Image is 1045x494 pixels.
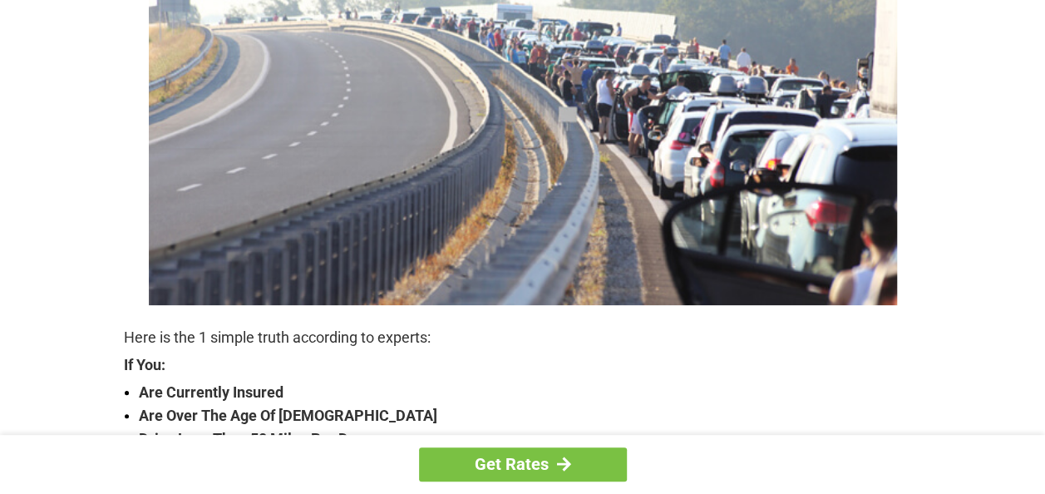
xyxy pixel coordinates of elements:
[419,447,627,482] a: Get Rates
[124,326,922,349] p: Here is the 1 simple truth according to experts:
[139,381,922,404] strong: Are Currently Insured
[139,404,922,427] strong: Are Over The Age Of [DEMOGRAPHIC_DATA]
[124,358,922,373] strong: If You:
[139,427,922,451] strong: Drive Less Than 50 Miles Per Day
